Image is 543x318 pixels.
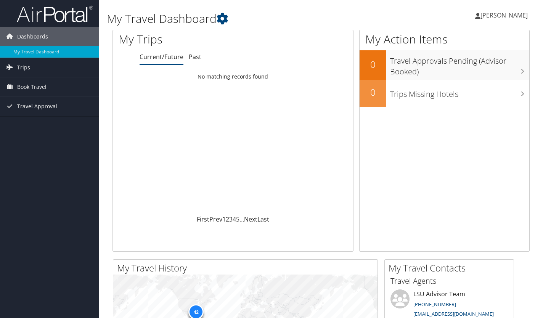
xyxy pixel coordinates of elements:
h2: 0 [360,86,386,99]
span: … [239,215,244,223]
h1: My Travel Dashboard [107,11,392,27]
a: Last [257,215,269,223]
a: 0Travel Approvals Pending (Advisor Booked) [360,50,529,80]
a: 5 [236,215,239,223]
h3: Trips Missing Hotels [390,85,529,100]
a: First [197,215,209,223]
a: 1 [222,215,226,223]
a: Next [244,215,257,223]
a: 2 [226,215,229,223]
span: [PERSON_NAME] [480,11,528,19]
span: Dashboards [17,27,48,46]
a: Past [189,53,201,61]
a: 0Trips Missing Hotels [360,80,529,107]
a: [PHONE_NUMBER] [413,301,456,308]
h2: My Travel Contacts [389,262,514,275]
h1: My Trips [119,31,247,47]
h3: Travel Agents [390,276,508,286]
a: Current/Future [140,53,183,61]
a: [EMAIL_ADDRESS][DOMAIN_NAME] [413,310,494,317]
td: No matching records found [113,70,353,84]
span: Trips [17,58,30,77]
a: 3 [229,215,233,223]
h1: My Action Items [360,31,529,47]
a: 4 [233,215,236,223]
h2: My Travel History [117,262,378,275]
h2: 0 [360,58,386,71]
a: Prev [209,215,222,223]
a: [PERSON_NAME] [475,4,535,27]
h3: Travel Approvals Pending (Advisor Booked) [390,52,529,77]
img: airportal-logo.png [17,5,93,23]
span: Travel Approval [17,97,57,116]
span: Book Travel [17,77,47,96]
